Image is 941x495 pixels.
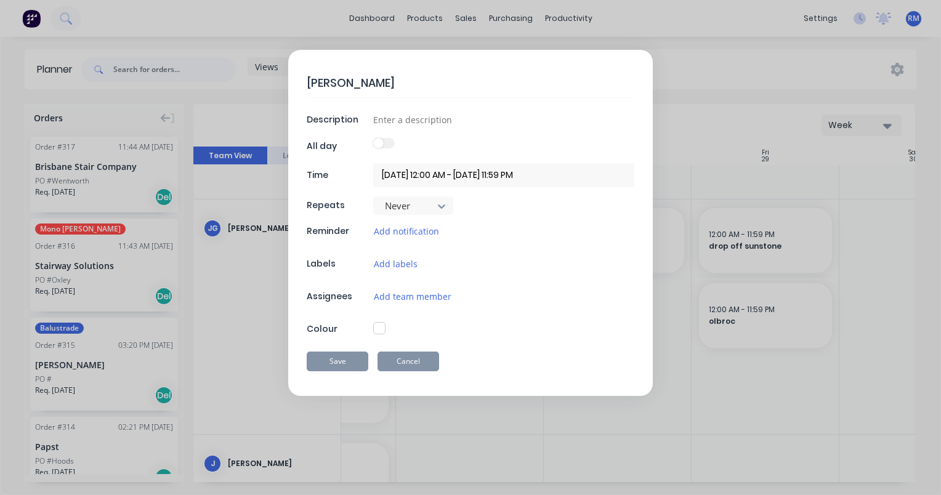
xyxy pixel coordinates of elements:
div: Reminder [307,225,370,238]
div: All day [307,140,370,153]
div: Colour [307,323,370,336]
button: Add labels [373,257,418,271]
input: Enter a description [373,110,634,129]
div: Description [307,113,370,126]
button: Add notification [373,224,440,238]
div: Labels [307,257,370,270]
div: Repeats [307,199,370,212]
button: Save [307,352,368,371]
button: Add team member [373,289,452,304]
div: Time [307,169,370,182]
button: Cancel [378,352,439,371]
div: Assignees [307,290,370,303]
textarea: [PERSON_NAME] [307,68,634,97]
